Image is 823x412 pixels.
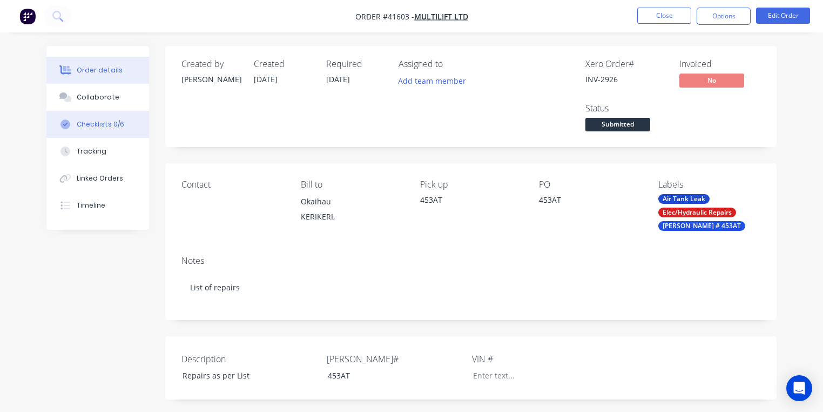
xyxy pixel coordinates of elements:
div: Bill to [301,180,403,190]
button: Order details [46,57,149,84]
div: [PERSON_NAME] # 453AT [658,221,745,231]
span: No [679,74,744,87]
span: Order #41603 - [355,11,414,22]
button: Add team member [399,74,472,88]
div: [PERSON_NAME] [181,74,241,85]
div: Xero Order # [585,59,666,69]
div: KERIKERI, [301,209,403,224]
span: Submitted [585,118,650,131]
div: Collaborate [77,92,119,102]
span: [DATE] [254,74,278,84]
button: Close [637,8,691,24]
div: Assigned to [399,59,507,69]
div: Okaihau [301,194,403,209]
div: Order details [77,65,123,75]
label: VIN # [472,353,607,366]
div: Labels [658,180,760,190]
div: Open Intercom Messenger [786,375,812,401]
span: [DATE] [326,74,350,84]
label: [PERSON_NAME]# [327,353,462,366]
div: Air Tank Leak [658,194,710,204]
div: Tracking [77,147,106,156]
div: OkaihauKERIKERI, [301,194,403,229]
div: Status [585,103,666,114]
button: Tracking [46,138,149,165]
button: Linked Orders [46,165,149,192]
button: Options [697,8,751,25]
img: Factory [19,8,36,24]
div: Notes [181,256,760,266]
div: PO [539,180,641,190]
div: Elec/Hydraulic Repairs [658,208,736,217]
div: Linked Orders [77,174,123,183]
button: Submitted [585,118,650,134]
button: Edit Order [756,8,810,24]
div: Repairs as per List [174,368,309,383]
div: Created by [181,59,241,69]
div: 453AT [420,194,522,205]
button: Collaborate [46,84,149,111]
button: Timeline [46,192,149,219]
button: Add team member [393,74,472,88]
button: Checklists 0/6 [46,111,149,138]
div: Timeline [77,201,105,210]
div: 453AT [319,368,454,383]
a: Multilift Ltd [414,11,468,22]
label: Description [181,353,316,366]
div: INV-2926 [585,74,666,85]
div: Checklists 0/6 [77,119,124,129]
div: List of repairs [181,271,760,304]
div: Created [254,59,313,69]
div: Pick up [420,180,522,190]
div: Required [326,59,386,69]
div: Contact [181,180,284,190]
div: 453AT [539,194,641,209]
div: Invoiced [679,59,760,69]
